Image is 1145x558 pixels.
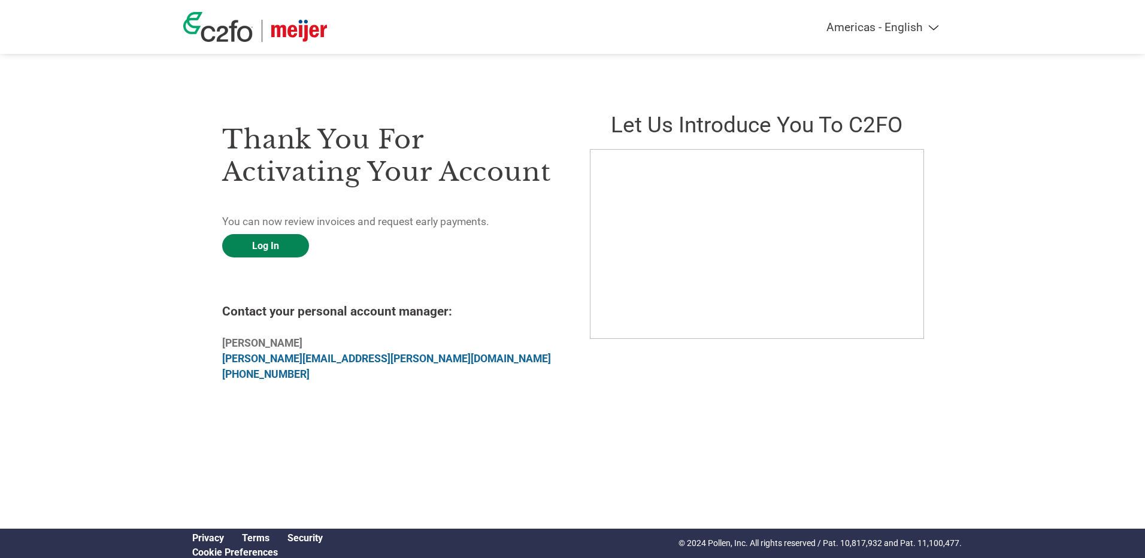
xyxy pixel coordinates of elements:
a: Security [287,532,323,544]
a: Terms [242,532,269,544]
p: You can now review invoices and request early payments. [222,214,555,229]
h4: Contact your personal account manager: [222,304,555,319]
img: Meijer [271,20,327,42]
a: Privacy [192,532,224,544]
h3: Thank you for activating your account [222,123,555,188]
h2: Let us introduce you to C2FO [590,112,923,138]
a: [PHONE_NUMBER] [222,368,310,380]
img: c2fo logo [183,12,253,42]
iframe: C2FO Introduction Video [590,149,924,339]
b: [PERSON_NAME] [222,337,302,349]
div: Open Cookie Preferences Modal [183,547,332,558]
a: Cookie Preferences, opens a dedicated popup modal window [192,547,278,558]
p: © 2024 Pollen, Inc. All rights reserved / Pat. 10,817,932 and Pat. 11,100,477. [678,537,962,550]
a: [PERSON_NAME][EMAIL_ADDRESS][PERSON_NAME][DOMAIN_NAME] [222,353,551,365]
a: Log In [222,234,309,257]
